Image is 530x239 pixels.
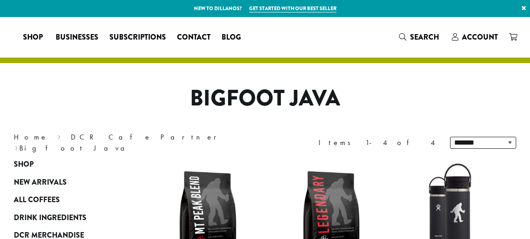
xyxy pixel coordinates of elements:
[14,212,86,224] span: Drink Ingredients
[14,191,119,209] a: All Coffees
[393,29,446,45] a: Search
[14,159,34,170] span: Shop
[14,156,119,173] a: Shop
[462,32,498,42] span: Account
[17,30,50,45] a: Shop
[410,32,439,42] span: Search
[14,132,48,142] a: Home
[7,85,523,112] h1: Bigfoot Java
[56,32,98,43] span: Businesses
[23,32,43,43] span: Shop
[14,194,60,206] span: All Coffees
[15,140,18,154] span: ›
[14,209,119,226] a: Drink Ingredients
[14,174,119,191] a: New Arrivals
[222,32,241,43] span: Blog
[319,137,436,148] div: Items 1-4 of 4
[14,177,67,188] span: New Arrivals
[249,5,336,12] a: Get started with our best seller
[57,128,61,143] span: ›
[14,132,251,154] nav: Breadcrumb
[71,132,223,142] a: DCR Cafe Partner
[177,32,211,43] span: Contact
[109,32,166,43] span: Subscriptions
